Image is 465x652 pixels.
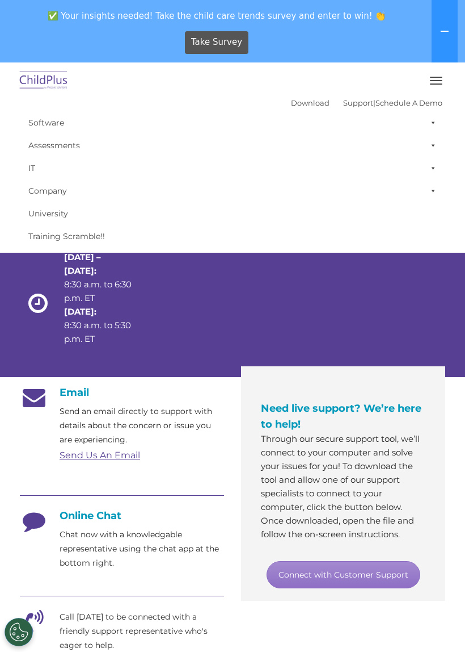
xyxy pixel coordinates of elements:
img: ChildPlus by Procare Solutions [17,68,70,94]
span: ✅ Your insights needed! Take the child care trends survey and enter to win! 👏 [5,5,429,27]
h4: Online Chat [20,509,224,522]
a: Schedule A Demo [375,98,442,107]
a: Software [23,111,442,134]
font: | [291,98,442,107]
a: Training Scramble!! [23,225,442,248]
a: Company [23,179,442,202]
strong: [DATE]: [64,306,96,317]
p: Send an email directly to support with details about the concern or issue you are experiencing. [60,404,224,447]
span: Need live support? We’re here to help! [261,402,421,431]
p: Chat now with a knowledgable representative using the chat app at the bottom right. [60,528,224,570]
a: Support [343,98,373,107]
a: Download [291,98,329,107]
a: Send Us An Email [60,450,140,461]
button: Cookies Settings [5,618,33,646]
span: Take Survey [191,32,242,52]
a: Assessments [23,134,442,157]
p: 8:30 a.m. to 6:30 p.m. ET 8:30 a.m. to 5:30 p.m. ET [64,250,132,346]
a: IT [23,157,442,179]
p: Through our secure support tool, we’ll connect to your computer and solve your issues for you! To... [261,432,425,541]
a: University [23,202,442,225]
a: Take Survey [185,31,249,54]
a: Connect with Customer Support [267,561,420,588]
h4: Email [20,386,224,399]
